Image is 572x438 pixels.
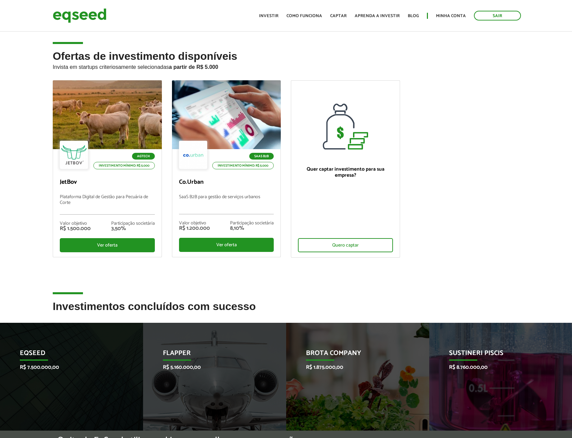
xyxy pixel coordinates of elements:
p: R$ 8.760.000,00 [449,364,542,370]
p: Quer captar investimento para sua empresa? [298,166,393,178]
a: Sair [474,11,521,20]
p: Investimento mínimo: R$ 5.000 [212,162,274,169]
p: SaaS B2B [249,153,274,160]
div: Participação societária [230,221,274,226]
p: Sustineri Piscis [449,349,542,361]
div: Valor objetivo [60,221,91,226]
p: Co.Urban [179,179,274,186]
p: R$ 5.160.000,00 [163,364,256,370]
div: Ver oferta [60,238,155,252]
a: Blog [408,14,419,18]
p: SaaS B2B para gestão de serviços urbanos [179,194,274,214]
div: Quero captar [298,238,393,252]
div: Ver oferta [179,238,274,252]
img: EqSeed [53,7,106,25]
p: EqSeed [20,349,113,361]
p: R$ 1.875.000,00 [306,364,399,370]
div: Valor objetivo [179,221,210,226]
div: Participação societária [111,221,155,226]
h2: Ofertas de investimento disponíveis [53,50,519,80]
strong: a partir de R$ 5.000 [169,64,218,70]
p: Brota Company [306,349,399,361]
p: Invista em startups criteriosamente selecionadas [53,62,519,70]
div: 3,50% [111,226,155,231]
p: Plataforma Digital de Gestão para Pecuária de Corte [60,194,155,215]
a: Aprenda a investir [355,14,400,18]
p: Agtech [132,153,155,160]
div: R$ 1.200.000 [179,226,210,231]
p: Investimento mínimo: R$ 5.000 [93,162,155,169]
a: Quer captar investimento para sua empresa? Quero captar [291,80,400,258]
p: Flapper [163,349,256,361]
a: Minha conta [436,14,466,18]
h2: Investimentos concluídos com sucesso [53,301,519,322]
div: 8,10% [230,226,274,231]
div: R$ 1.500.000 [60,226,91,231]
a: SaaS B2B Investimento mínimo: R$ 5.000 Co.Urban SaaS B2B para gestão de serviços urbanos Valor ob... [172,80,281,257]
a: Como funciona [287,14,322,18]
p: JetBov [60,179,155,186]
a: Captar [330,14,347,18]
a: Investir [259,14,278,18]
p: R$ 7.500.000,00 [20,364,113,370]
a: Agtech Investimento mínimo: R$ 5.000 JetBov Plataforma Digital de Gestão para Pecuária de Corte V... [53,80,162,257]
